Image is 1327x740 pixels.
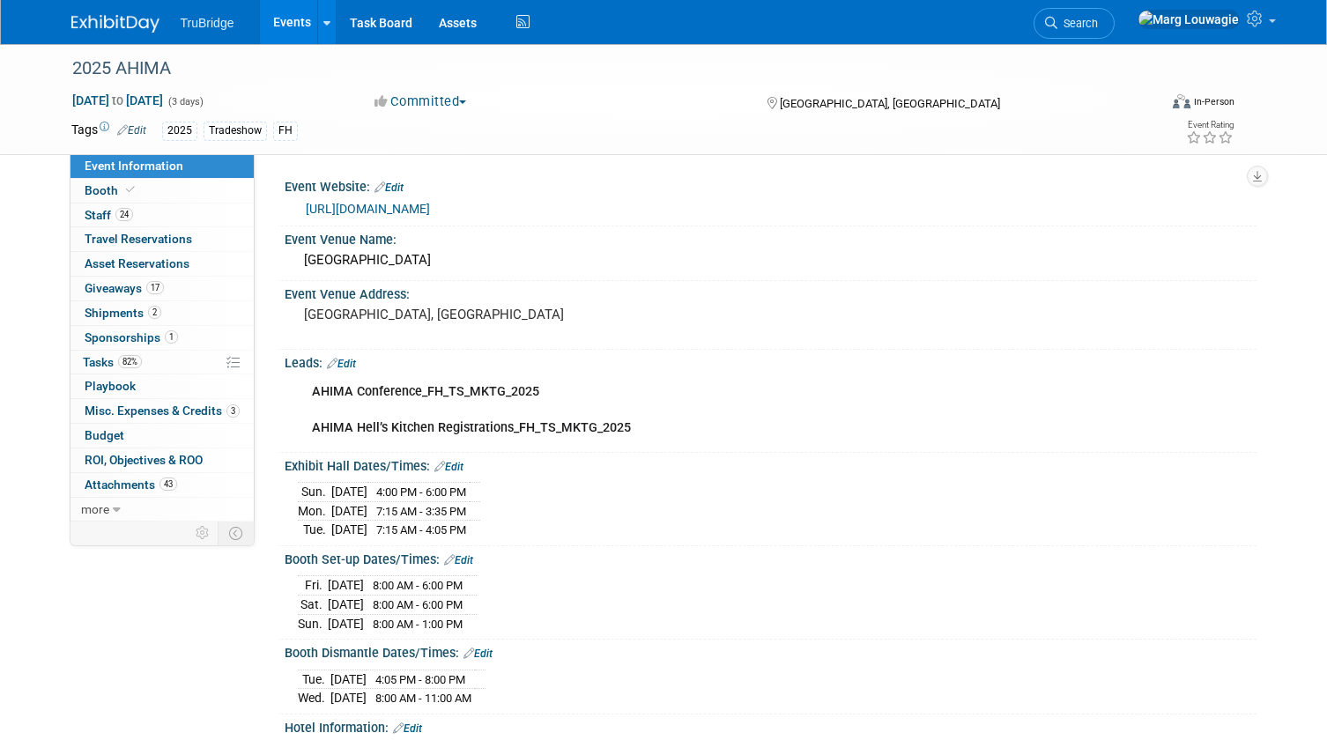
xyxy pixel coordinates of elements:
[1057,17,1098,30] span: Search
[331,501,367,521] td: [DATE]
[109,93,126,107] span: to
[148,306,161,319] span: 2
[85,183,138,197] span: Booth
[373,598,463,611] span: 8:00 AM - 6:00 PM
[70,326,254,350] a: Sponsorships1
[374,181,404,194] a: Edit
[1034,8,1115,39] a: Search
[298,670,330,689] td: Tue.
[85,256,189,270] span: Asset Reservations
[70,227,254,251] a: Travel Reservations
[463,647,493,660] a: Edit
[1193,95,1234,108] div: In-Person
[115,208,133,221] span: 24
[70,301,254,325] a: Shipments2
[328,596,364,615] td: [DATE]
[298,483,331,502] td: Sun.
[298,689,330,707] td: Wed.
[70,179,254,203] a: Booth
[375,692,471,705] span: 8:00 AM - 11:00 AM
[331,521,367,539] td: [DATE]
[85,453,203,467] span: ROI, Objectives & ROO
[273,122,298,140] div: FH
[393,722,422,735] a: Edit
[71,92,164,108] span: [DATE] [DATE]
[165,330,178,344] span: 1
[85,208,133,222] span: Staff
[444,554,473,566] a: Edit
[373,579,463,592] span: 8:00 AM - 6:00 PM
[204,122,267,140] div: Tradeshow
[188,522,219,544] td: Personalize Event Tab Strip
[85,281,164,295] span: Giveaways
[85,330,178,344] span: Sponsorships
[66,53,1136,85] div: 2025 AHIMA
[312,420,631,435] b: AHIMA Hell’s Kitchen Registrations_FH_TS_MKTG_2025
[85,159,183,173] span: Event Information
[70,351,254,374] a: Tasks82%
[1138,10,1240,29] img: Marg Louwagie
[70,424,254,448] a: Budget
[218,522,254,544] td: Toggle Event Tabs
[304,307,671,322] pre: [GEOGRAPHIC_DATA], [GEOGRAPHIC_DATA]
[434,461,463,473] a: Edit
[167,96,204,107] span: (3 days)
[146,281,164,294] span: 17
[285,453,1257,476] div: Exhibit Hall Dates/Times:
[285,281,1257,303] div: Event Venue Address:
[1186,121,1234,129] div: Event Rating
[1063,92,1234,118] div: Event Format
[85,428,124,442] span: Budget
[126,185,135,195] i: Booth reservation complete
[70,252,254,276] a: Asset Reservations
[70,473,254,497] a: Attachments43
[368,92,473,111] button: Committed
[85,379,136,393] span: Playbook
[85,477,177,492] span: Attachments
[71,15,159,33] img: ExhibitDay
[285,226,1257,248] div: Event Venue Name:
[70,498,254,522] a: more
[306,202,430,216] a: [URL][DOMAIN_NAME]
[85,306,161,320] span: Shipments
[330,670,367,689] td: [DATE]
[226,404,240,418] span: 3
[162,122,197,140] div: 2025
[181,16,234,30] span: TruBridge
[328,576,364,596] td: [DATE]
[330,689,367,707] td: [DATE]
[83,355,142,369] span: Tasks
[298,247,1243,274] div: [GEOGRAPHIC_DATA]
[298,521,331,539] td: Tue.
[373,618,463,631] span: 8:00 AM - 1:00 PM
[298,596,328,615] td: Sat.
[70,277,254,300] a: Giveaways17
[1173,94,1190,108] img: Format-Inperson.png
[376,523,466,536] span: 7:15 AM - 4:05 PM
[70,399,254,423] a: Misc. Expenses & Credits3
[780,97,1000,110] span: [GEOGRAPHIC_DATA], [GEOGRAPHIC_DATA]
[331,483,367,502] td: [DATE]
[327,358,356,370] a: Edit
[81,502,109,516] span: more
[376,505,466,518] span: 7:15 AM - 3:35 PM
[312,384,539,399] b: AHIMA Conference_FH_TS_MKTG_2025
[85,232,192,246] span: Travel Reservations
[117,124,146,137] a: Edit
[298,614,328,633] td: Sun.
[285,714,1257,737] div: Hotel Information:
[70,448,254,472] a: ROI, Objectives & ROO
[85,403,240,418] span: Misc. Expenses & Credits
[298,501,331,521] td: Mon.
[375,673,465,686] span: 4:05 PM - 8:00 PM
[118,355,142,368] span: 82%
[285,640,1257,662] div: Booth Dismantle Dates/Times:
[328,614,364,633] td: [DATE]
[298,576,328,596] td: Fri.
[70,203,254,227] a: Staff24
[159,477,177,491] span: 43
[285,546,1257,569] div: Booth Set-up Dates/Times:
[71,121,146,141] td: Tags
[285,350,1257,373] div: Leads:
[376,485,466,499] span: 4:00 PM - 6:00 PM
